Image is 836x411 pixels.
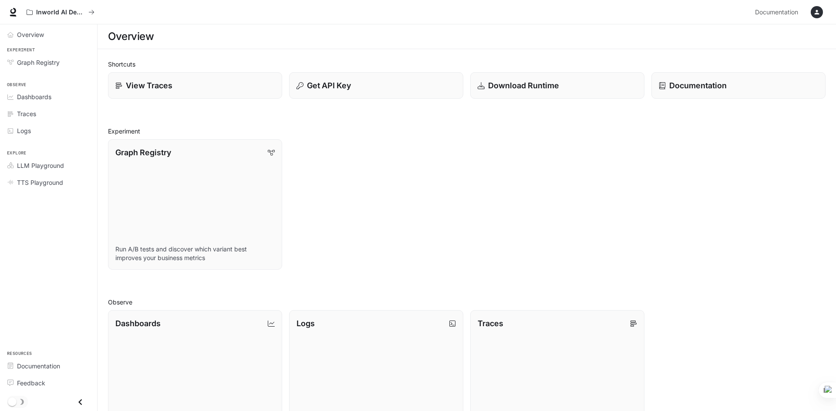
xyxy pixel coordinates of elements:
[17,178,63,187] span: TTS Playground
[3,89,94,104] a: Dashboards
[307,80,351,91] p: Get API Key
[108,72,282,99] a: View Traces
[17,126,31,135] span: Logs
[3,358,94,374] a: Documentation
[17,92,51,101] span: Dashboards
[3,175,94,190] a: TTS Playground
[3,27,94,42] a: Overview
[478,317,503,329] p: Traces
[3,123,94,138] a: Logs
[17,161,64,170] span: LLM Playground
[651,72,826,99] a: Documentation
[755,7,798,18] span: Documentation
[108,297,826,307] h2: Observe
[23,3,98,21] button: All workspaces
[17,58,60,67] span: Graph Registry
[17,30,44,39] span: Overview
[71,393,90,411] button: Close drawer
[289,72,463,99] button: Get API Key
[3,55,94,70] a: Graph Registry
[115,147,171,158] p: Graph Registry
[108,127,826,136] h2: Experiment
[126,80,172,91] p: View Traces
[3,106,94,121] a: Traces
[3,158,94,173] a: LLM Playground
[36,9,85,16] p: Inworld AI Demos
[108,139,282,270] a: Graph RegistryRun A/B tests and discover which variant best improves your business metrics
[108,60,826,69] h2: Shortcuts
[3,375,94,391] a: Feedback
[470,72,644,99] a: Download Runtime
[108,28,154,45] h1: Overview
[669,80,727,91] p: Documentation
[17,361,60,371] span: Documentation
[297,317,315,329] p: Logs
[17,378,45,388] span: Feedback
[752,3,805,21] a: Documentation
[115,317,161,329] p: Dashboards
[488,80,559,91] p: Download Runtime
[8,397,17,406] span: Dark mode toggle
[115,245,275,262] p: Run A/B tests and discover which variant best improves your business metrics
[17,109,36,118] span: Traces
